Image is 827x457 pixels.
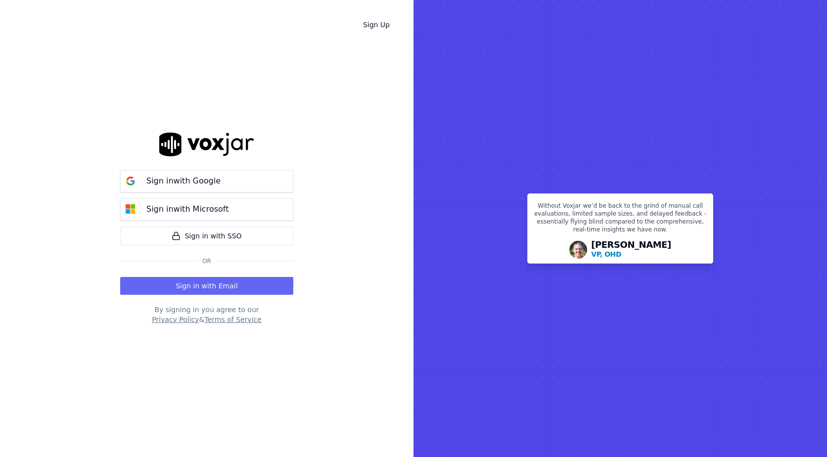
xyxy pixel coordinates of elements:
img: google Sign in button [121,171,140,191]
a: Sign Up [355,16,398,34]
div: [PERSON_NAME] [591,240,671,259]
img: logo [159,133,254,156]
button: Sign in with Email [120,277,293,295]
span: Or [198,257,215,265]
p: VP, OHD [591,249,621,259]
p: Sign in with Microsoft [146,203,229,215]
button: Sign inwith Google [120,170,293,192]
img: microsoft Sign in button [121,199,140,219]
button: Sign inwith Microsoft [120,198,293,221]
p: Sign in with Google [146,175,221,187]
img: Avatar [569,241,587,259]
button: Terms of Service [204,315,261,324]
p: Without Voxjar we’d be back to the grind of manual call evaluations, limited sample sizes, and de... [534,202,707,237]
div: By signing in you agree to our & [120,305,293,324]
button: Privacy Policy [152,315,199,324]
a: Sign in with SSO [120,227,293,245]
